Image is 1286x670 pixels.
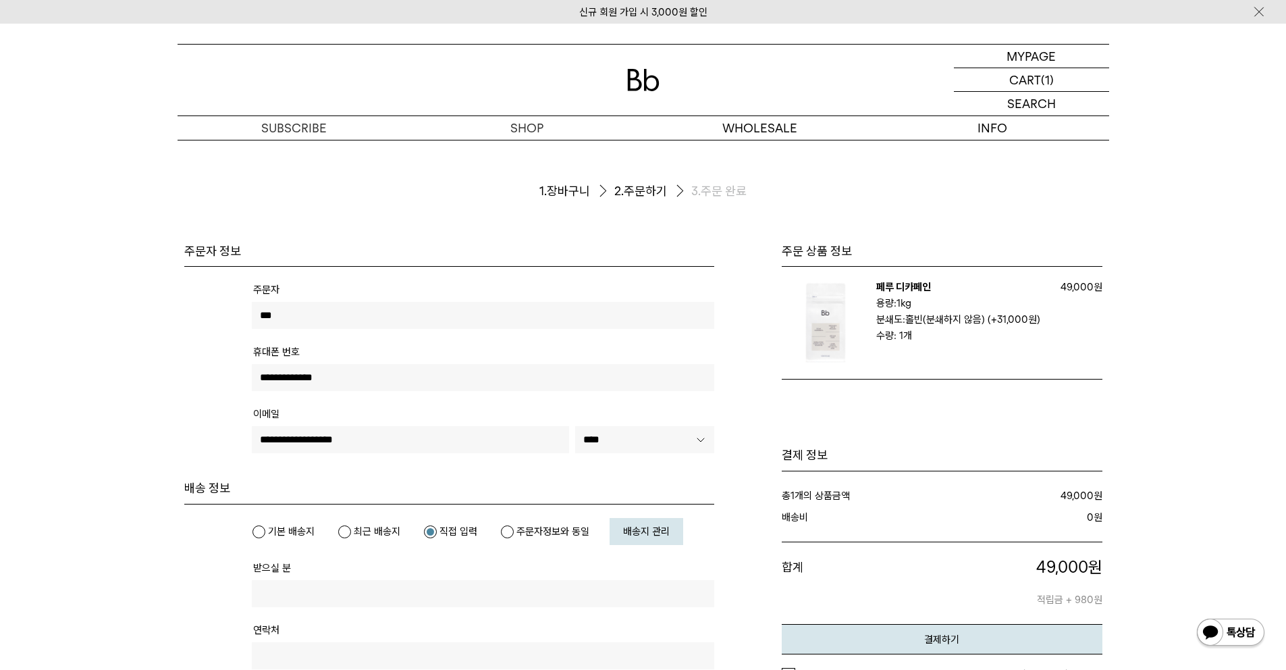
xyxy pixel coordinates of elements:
dt: 총 개의 상품금액 [782,488,955,504]
a: 배송지 관리 [610,518,683,545]
em: 결제하기 [924,634,959,646]
p: 분쇄도: [876,311,1042,328]
label: 기본 배송지 [252,525,315,538]
strong: (+31,000원) [988,313,1040,326]
p: 수량: 1개 [876,328,1048,344]
label: 주문자정보와 동일 [500,525,589,538]
p: (1) [1041,68,1054,91]
a: 페루 디카페인 [876,281,931,293]
p: INFO [876,116,1109,140]
span: 주문자 [253,284,279,296]
a: SUBSCRIBE [178,116,410,140]
h1: 결제 정보 [782,447,1102,463]
p: SEARCH [1007,92,1056,115]
strong: 0 [1087,511,1094,523]
li: 주문하기 [614,180,691,203]
b: 홀빈(분쇄하지 않음) [905,313,985,326]
span: 1. [539,183,547,199]
p: 적립금 + 980원 [919,578,1102,608]
dd: 원 [955,488,1102,504]
span: 이메일 [253,408,279,420]
dd: 원 [947,509,1102,525]
span: 연락처 [253,624,279,636]
li: 장바구니 [539,180,614,203]
p: 용량: [876,295,1042,311]
p: WHOLESALE [643,116,876,140]
span: 휴대폰 번호 [253,346,300,358]
a: CART (1) [954,68,1109,92]
li: 주문 완료 [691,183,747,199]
a: MYPAGE [954,45,1109,68]
p: 원 [919,556,1102,579]
img: 로고 [627,69,660,91]
label: 직접 입력 [423,525,477,538]
span: 받으실 분 [253,562,291,574]
span: 49,000 [1036,557,1088,577]
h3: 주문 상품 정보 [782,243,1102,259]
strong: 1 [791,490,795,502]
p: CART [1009,68,1041,91]
b: 1kg [896,297,911,309]
strong: 49,000 [1061,490,1094,502]
a: 신규 회원 가입 시 3,000원 할인 [579,6,707,18]
dt: 합계 [782,556,920,609]
h4: 배송 정보 [184,480,714,496]
span: 3. [691,183,701,199]
a: SHOP [410,116,643,140]
img: 페루 디카페인 [782,279,869,367]
p: 49,000원 [1048,279,1102,295]
label: 최근 배송지 [338,525,400,538]
button: 결제하기 [782,624,1102,654]
img: 카카오톡 채널 1:1 채팅 버튼 [1196,617,1266,650]
span: 배송지 관리 [623,525,670,538]
h4: 주문자 정보 [184,243,714,259]
dt: 배송비 [782,509,948,525]
span: 2. [614,183,624,199]
p: MYPAGE [1007,45,1056,68]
